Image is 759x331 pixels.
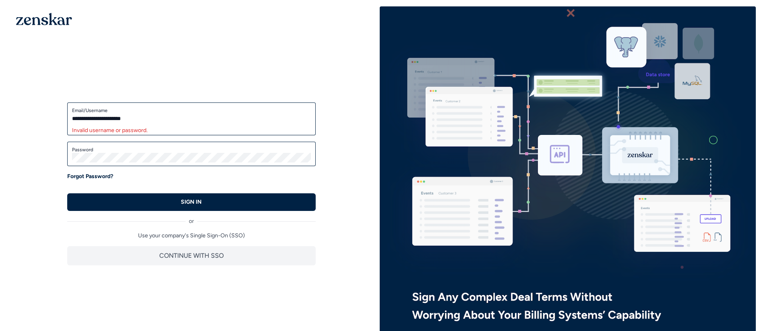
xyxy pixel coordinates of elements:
[67,173,113,181] a: Forgot Password?
[72,107,311,114] label: Email/Username
[181,198,202,206] p: SIGN IN
[67,193,316,211] button: SIGN IN
[67,232,316,240] p: Use your company's Single Sign-On (SSO)
[72,146,311,153] label: Password
[67,211,316,225] div: or
[67,246,316,265] button: CONTINUE WITH SSO
[16,13,72,25] img: 1OGAJ2xQqyY4LXKgY66KYq0eOWRCkrZdAb3gUhuVAqdWPZE9SRJmCz+oDMSn4zDLXe31Ii730ItAGKgCKgCCgCikA4Av8PJUP...
[72,126,311,134] div: Invalid username or password.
